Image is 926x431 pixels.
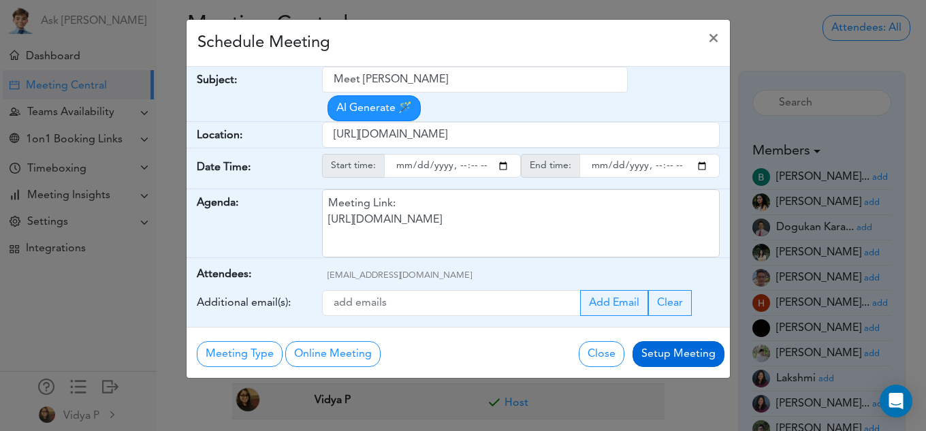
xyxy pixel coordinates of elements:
[197,197,238,208] strong: Agenda:
[579,154,720,178] input: endtime
[880,385,912,417] div: Open Intercom Messenger
[322,154,385,178] span: Start time:
[580,290,648,316] button: Add Email
[197,290,291,316] label: Additional email(s):
[285,341,381,367] button: Online Meeting
[197,31,330,55] h4: Schedule Meeting
[579,341,624,367] button: Close
[648,290,692,316] button: Clear
[197,75,237,86] strong: Subject:
[633,341,724,367] button: Setup Meeting
[197,341,283,367] button: Meeting Type
[384,154,521,178] input: starttime
[328,95,421,121] button: AI Generate 🪄
[322,189,720,257] div: Meeting Link: [URL][DOMAIN_NAME]
[521,154,580,178] span: End time:
[322,290,581,316] input: Recipient's email
[197,269,251,280] strong: Attendees:
[197,130,242,141] strong: Location:
[328,271,472,280] span: [EMAIL_ADDRESS][DOMAIN_NAME]
[708,31,719,47] span: ×
[697,20,730,58] button: Close
[197,162,251,173] strong: Date Time:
